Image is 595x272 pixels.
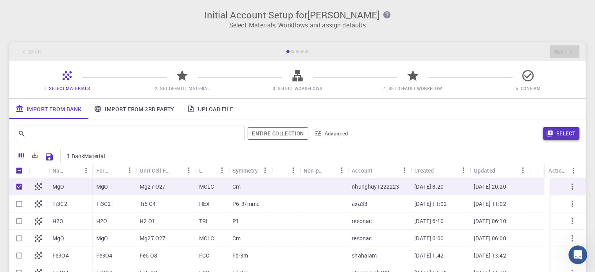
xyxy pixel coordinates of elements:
div: Formula [96,163,111,178]
button: Select [543,127,579,140]
p: [DATE] 20:20 [474,183,506,191]
button: Menu [123,164,136,177]
button: Menu [335,164,348,177]
p: [DATE] 11:02 [414,200,447,208]
button: Sort [275,164,288,177]
span: Filter throughout whole library including sets (folders) [248,127,308,140]
p: MCLC [199,183,214,191]
p: Mg27 O27 [140,183,165,191]
div: Non-periodic [299,163,348,178]
div: Updated [474,163,495,178]
button: Menu [259,164,271,177]
button: Menu [398,164,410,177]
button: Sort [111,164,123,177]
button: Sort [323,164,335,177]
p: Fd-3m [232,252,248,259]
div: Updated [470,163,529,178]
button: Menu [287,164,299,177]
span: 5. Confirm [516,85,541,91]
button: Export [28,149,41,162]
div: Tags [271,163,300,178]
button: Sort [372,164,385,177]
div: Created [410,163,470,178]
p: [DATE] 8:20 [414,183,444,191]
div: Name [52,163,67,178]
p: [DATE] 11:02 [474,200,506,208]
p: MgO [96,234,108,242]
p: Select Materials, Workflows and assign defaults [14,20,581,30]
button: Columns [15,149,28,162]
div: Actions [545,163,580,178]
p: FCC [199,252,209,259]
div: Icon [29,163,49,178]
a: Upload File [181,99,239,119]
button: Menu [216,164,228,177]
p: HEX [199,200,210,208]
span: 3. Select Workflows [272,85,322,91]
div: Lattice [199,163,203,178]
p: shahalam [352,252,377,259]
p: H2 O1 [140,217,155,225]
p: [DATE] 06:00 [474,234,506,242]
p: Fe6 O8 [140,252,157,259]
p: Mg27 O27 [140,234,165,242]
div: Unit Cell Formula [136,163,195,178]
p: resonac [352,234,372,242]
p: Cm [232,234,241,242]
span: 4. Set Default Workflow [383,85,442,91]
div: Formula [92,163,136,178]
p: nhunghuy1222223 [352,183,399,191]
p: MgO [52,234,64,242]
button: Menu [516,164,529,177]
iframe: Intercom live chat [568,245,587,264]
p: axa33 [352,200,367,208]
p: Fe3O4 [52,252,69,259]
p: resonac [352,217,372,225]
p: P6_3/mmc [232,200,259,208]
span: Support [16,5,44,13]
p: MgO [52,183,64,191]
div: Created [414,163,434,178]
div: Unit Cell Formula [140,163,170,178]
h3: Initial Account Setup for [PERSON_NAME] [14,9,581,20]
button: Advanced [311,127,352,140]
p: Fe3O4 [96,252,113,259]
div: Lattice [195,163,228,178]
p: [DATE] 6:10 [414,217,444,225]
button: Sort [495,164,508,177]
a: Import From 3rd Party [88,99,180,119]
div: Symmetry [228,163,271,178]
span: 1. Select Materials [44,85,90,91]
p: 1 BankMaterial [67,152,105,160]
p: Ti3C2 [52,200,67,208]
p: MgO [96,183,108,191]
div: Non-periodic [303,163,323,178]
div: Account [348,163,410,178]
p: H2O [52,217,63,225]
button: Sort [67,164,80,177]
button: Menu [80,164,92,177]
div: Symmetry [232,163,258,178]
p: Ti6 C4 [140,200,156,208]
span: 2. Set Default Material [155,85,210,91]
button: Entire collection [248,127,308,140]
p: [DATE] 06:10 [474,217,506,225]
p: [DATE] 13:42 [474,252,506,259]
button: Menu [183,164,195,177]
button: Sort [203,164,216,177]
p: [DATE] 1:42 [414,252,444,259]
p: Cm [232,183,241,191]
button: Menu [457,164,470,177]
button: Menu [567,164,580,177]
p: Ti3C2 [96,200,111,208]
button: Sort [434,164,446,177]
p: P1 [232,217,239,225]
div: Name [49,163,92,178]
div: Account [352,163,372,178]
p: [DATE] 6:00 [414,234,444,242]
button: Save Explorer Settings [41,149,57,165]
div: Actions [548,163,567,178]
a: Import From Bank [9,99,88,119]
p: MCLC [199,234,214,242]
p: TRI [199,217,207,225]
